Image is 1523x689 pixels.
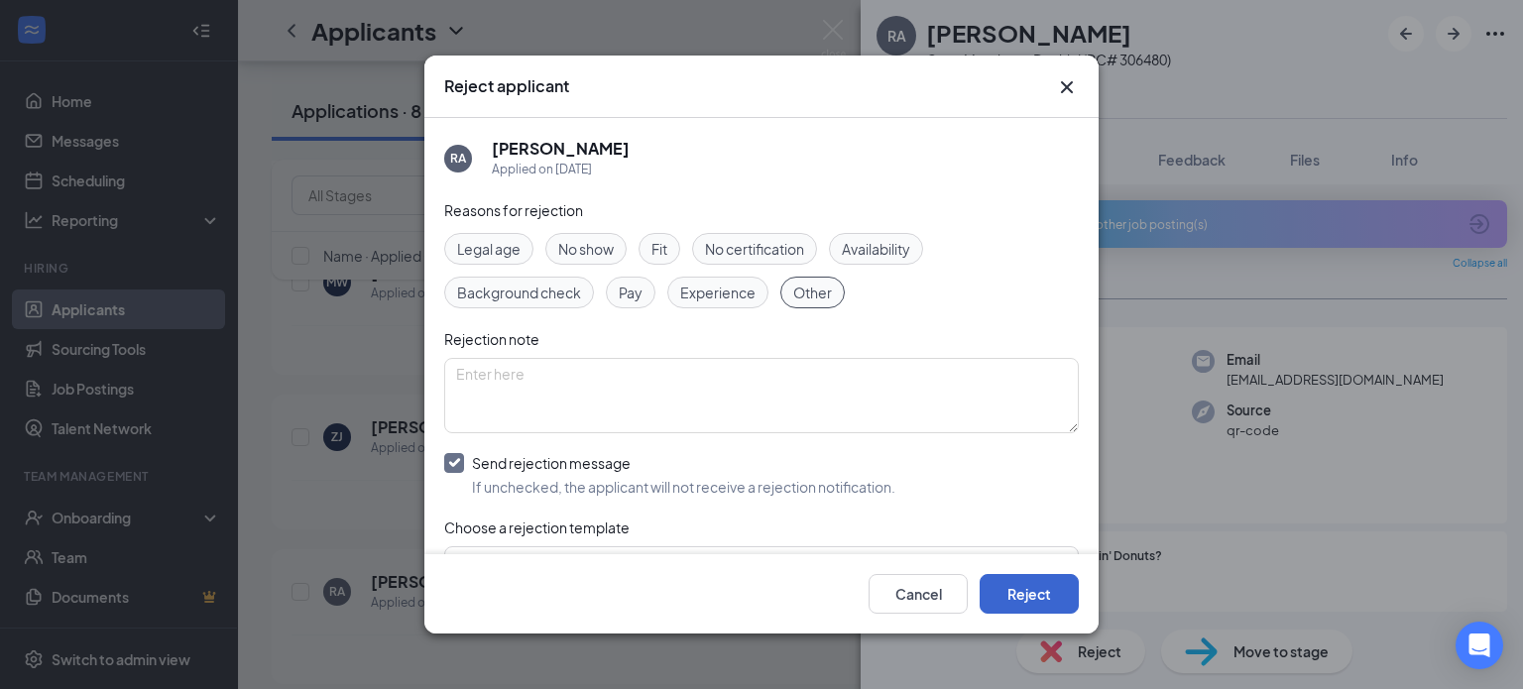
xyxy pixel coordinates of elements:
div: Open Intercom Messenger [1456,622,1503,669]
button: Cancel [869,574,968,614]
span: Choose a rejection template [444,518,630,536]
span: No show [558,238,614,260]
span: Rejection note [444,330,539,348]
h5: [PERSON_NAME] [492,138,630,160]
span: Reasons for rejection [444,201,583,219]
span: Pay [619,282,643,303]
span: Experience [680,282,756,303]
span: Background check [457,282,581,303]
h3: Reject applicant [444,75,569,97]
svg: Cross [1055,75,1079,99]
button: Reject [980,574,1079,614]
span: Other [793,282,832,303]
span: Fit [651,238,667,260]
span: No certification [705,238,804,260]
span: Availability [842,238,910,260]
button: Close [1055,75,1079,99]
div: RA [450,150,466,167]
div: Applied on [DATE] [492,160,630,179]
span: Legal age [457,238,521,260]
